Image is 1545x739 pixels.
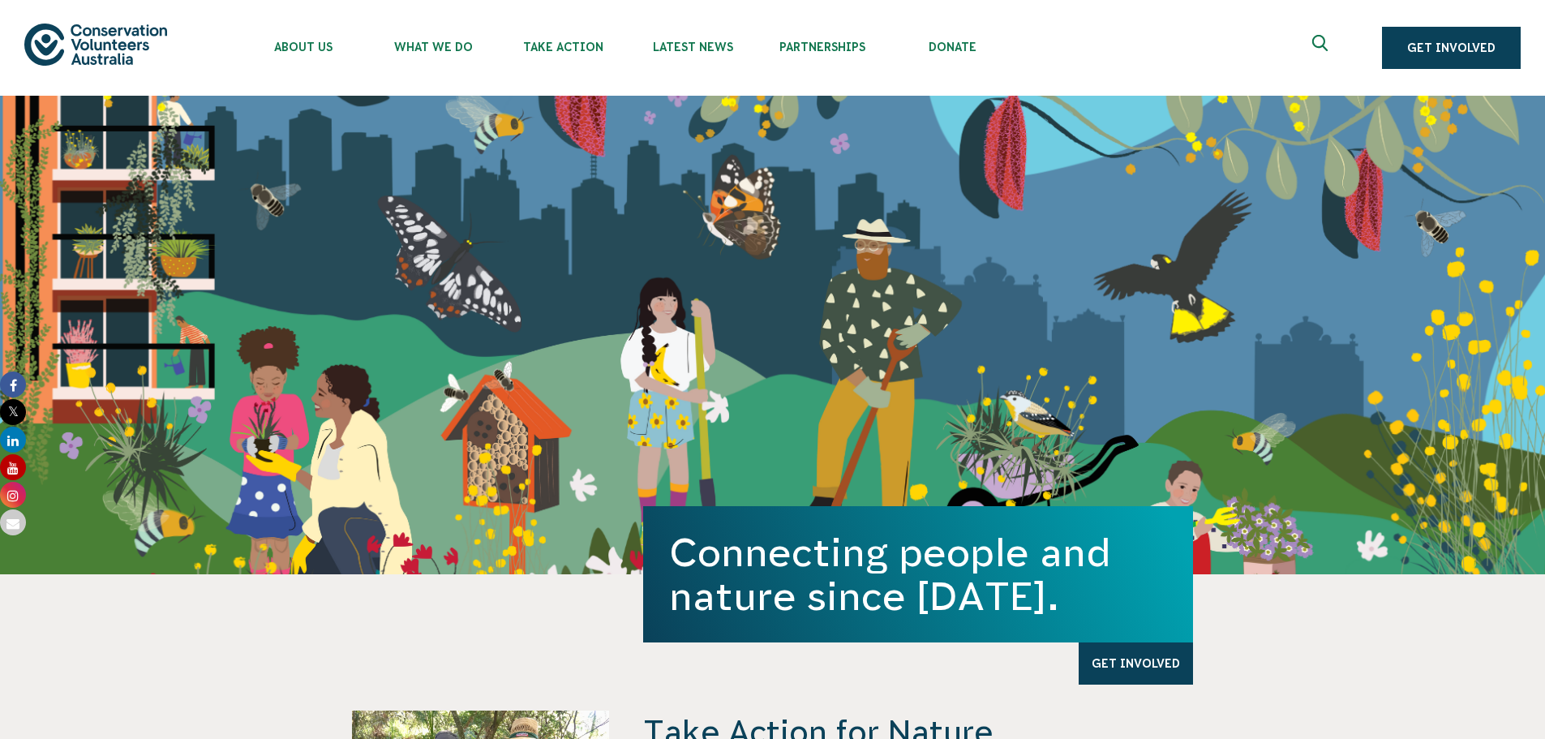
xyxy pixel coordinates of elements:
[238,41,368,54] span: About Us
[1312,35,1333,61] span: Expand search box
[628,41,757,54] span: Latest News
[757,41,887,54] span: Partnerships
[1382,27,1521,69] a: Get Involved
[1079,642,1193,685] a: Get Involved
[669,531,1167,618] h1: Connecting people and nature since [DATE].
[368,41,498,54] span: What We Do
[1303,28,1341,67] button: Expand search box Close search box
[24,24,167,65] img: logo.svg
[887,41,1017,54] span: Donate
[498,41,628,54] span: Take Action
